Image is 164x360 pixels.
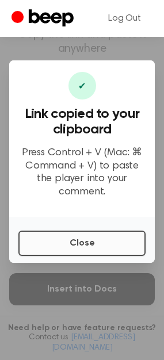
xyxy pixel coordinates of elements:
[97,5,152,32] a: Log Out
[18,231,146,256] button: Close
[18,106,146,137] h3: Link copied to your clipboard
[68,72,96,99] div: ✔
[12,7,77,30] a: Beep
[18,147,146,198] p: Press Control + V (Mac: ⌘ Command + V) to paste the player into your comment.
